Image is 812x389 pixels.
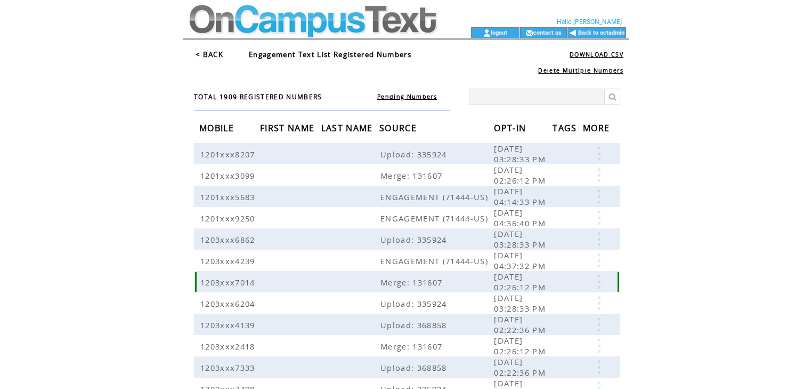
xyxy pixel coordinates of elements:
img: backArrow.gif [569,29,577,37]
a: OPT-IN [494,124,529,131]
span: 1201xxx9250 [200,213,258,224]
a: logout [491,29,507,36]
a: LAST NAME [321,124,376,131]
span: [DATE] 03:28:33 PM [494,292,548,314]
span: 1203xxx7014 [200,277,258,288]
span: 1203xxx4139 [200,320,258,330]
span: 1203xxx2418 [200,341,258,352]
span: MOBILE [199,120,237,139]
span: 1201xxx8207 [200,149,258,160]
a: SOURCE [379,124,419,131]
a: contact us [533,29,562,36]
span: FIRST NAME [260,120,317,139]
span: 1201xxx5683 [200,192,258,202]
img: account_icon.gif [483,29,491,37]
span: [DATE] 03:28:33 PM [494,228,548,250]
span: ENGAGEMENT (71444-US) [380,256,491,266]
a: TAGS [553,124,579,131]
span: Hello [PERSON_NAME] [557,18,622,26]
a: Delete Multiple Numbers [538,67,623,74]
span: LAST NAME [321,120,376,139]
span: SOURCE [379,120,419,139]
span: 1203xxx6862 [200,234,258,245]
span: Merge: 131607 [380,341,445,352]
span: 1203xxx7333 [200,362,258,373]
span: [DATE] 04:36:40 PM [494,207,548,228]
span: 1201xxx3099 [200,170,258,181]
span: Upload: 368858 [380,362,450,373]
span: Engagement Text List Registered Numbers [249,50,411,59]
span: Upload: 335924 [380,234,450,245]
a: FIRST NAME [260,124,317,131]
span: Merge: 131607 [380,170,445,181]
span: MORE [583,120,612,139]
img: contact_us_icon.gif [525,29,533,37]
span: ENGAGEMENT (71444-US) [380,192,491,202]
span: [DATE] 03:28:33 PM [494,143,548,164]
span: [DATE] 02:26:12 PM [494,271,548,292]
span: TAGS [553,120,579,139]
span: [DATE] 04:37:32 PM [494,250,548,271]
span: TOTAL 1909 REGISTERED NUMBERS [194,92,322,101]
a: < BACK [196,50,223,59]
span: [DATE] 02:26:12 PM [494,164,548,186]
span: [DATE] 04:14:33 PM [494,186,548,207]
span: OPT-IN [494,120,529,139]
span: ENGAGEMENT (71444-US) [380,213,491,224]
a: DOWNLOAD CSV [570,51,623,58]
span: Upload: 335924 [380,149,450,160]
span: Merge: 131607 [380,277,445,288]
span: 1203xxx4239 [200,256,258,266]
span: [DATE] 02:26:12 PM [494,335,548,356]
a: Back to octadmin [578,29,624,36]
a: MOBILE [199,124,237,131]
span: [DATE] 02:22:36 PM [494,314,548,335]
a: Pending Numbers [377,93,437,100]
span: 1203xxx6204 [200,298,258,309]
span: [DATE] 02:22:36 PM [494,356,548,378]
span: Upload: 368858 [380,320,450,330]
span: Upload: 335924 [380,298,450,309]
